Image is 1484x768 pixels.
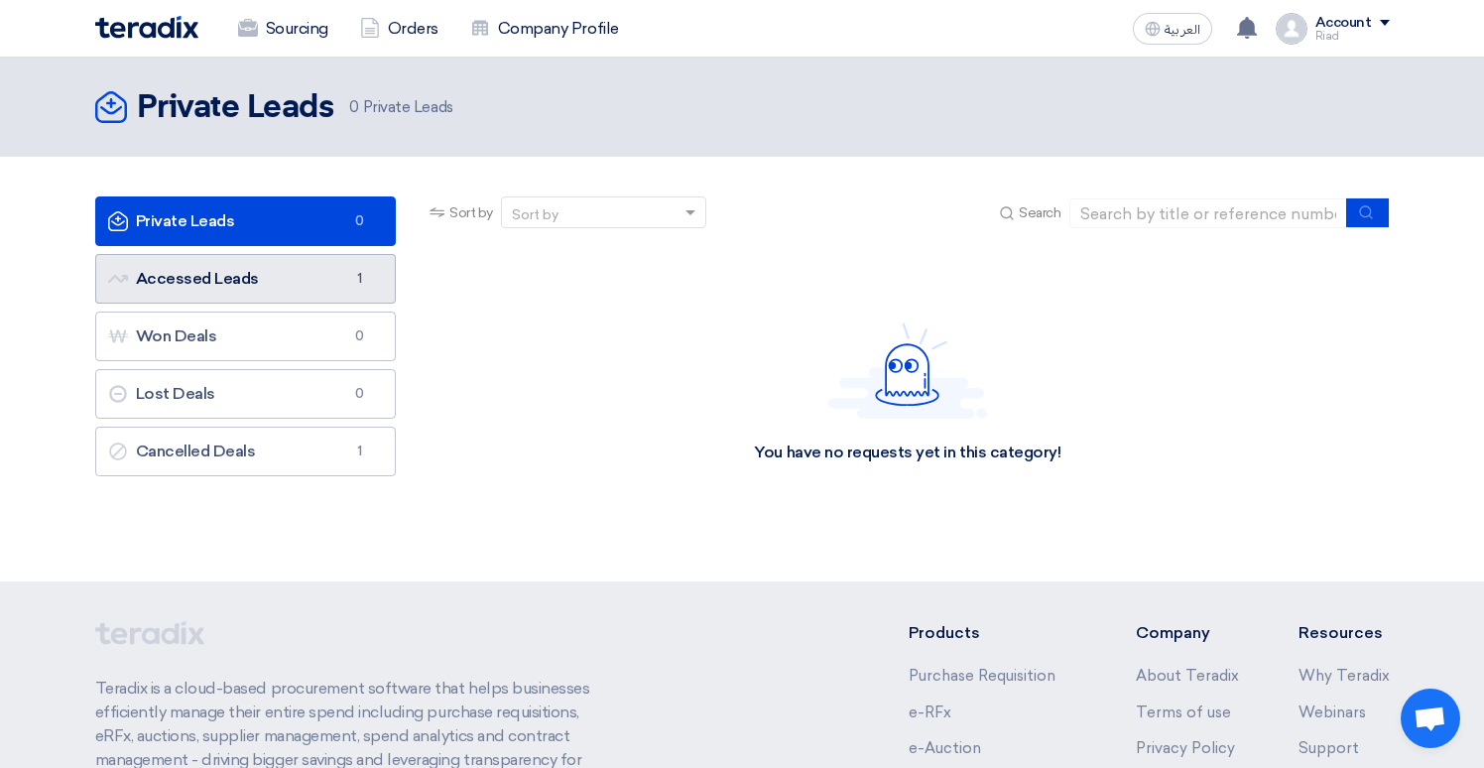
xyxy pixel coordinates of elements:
span: Sort by [449,202,493,223]
li: Resources [1298,621,1390,645]
span: 0 [347,211,371,231]
span: Private Leads [349,96,452,119]
h2: Private Leads [137,88,334,128]
li: Products [909,621,1076,645]
a: Cancelled Deals1 [95,427,397,476]
div: Riad [1315,31,1390,42]
a: Support [1298,739,1359,757]
a: e-RFx [909,704,951,721]
a: Lost Deals0 [95,369,397,419]
input: Search by title or reference number [1069,198,1347,228]
span: العربية [1165,23,1200,37]
a: Purchase Requisition [909,667,1055,685]
span: 1 [347,442,371,461]
div: You have no requests yet in this category! [754,443,1060,463]
span: Search [1019,202,1060,223]
a: Private Leads0 [95,196,397,246]
a: Privacy Policy [1136,739,1235,757]
a: About Teradix [1136,667,1239,685]
a: Company Profile [454,7,635,51]
span: 1 [347,269,371,289]
span: 0 [349,98,359,116]
div: Open chat [1401,689,1460,748]
button: العربية [1133,13,1212,45]
a: Won Deals0 [95,312,397,361]
img: profile_test.png [1276,13,1307,45]
a: Orders [344,7,454,51]
a: Sourcing [222,7,344,51]
li: Company [1136,621,1239,645]
span: 0 [347,384,371,404]
img: Hello [828,322,987,419]
a: Why Teradix [1298,667,1390,685]
div: Account [1315,15,1372,32]
div: Sort by [512,204,558,225]
img: Teradix logo [95,16,198,39]
a: Webinars [1298,704,1366,721]
span: 0 [347,326,371,346]
a: Terms of use [1136,704,1231,721]
a: Accessed Leads1 [95,254,397,304]
a: e-Auction [909,739,981,757]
